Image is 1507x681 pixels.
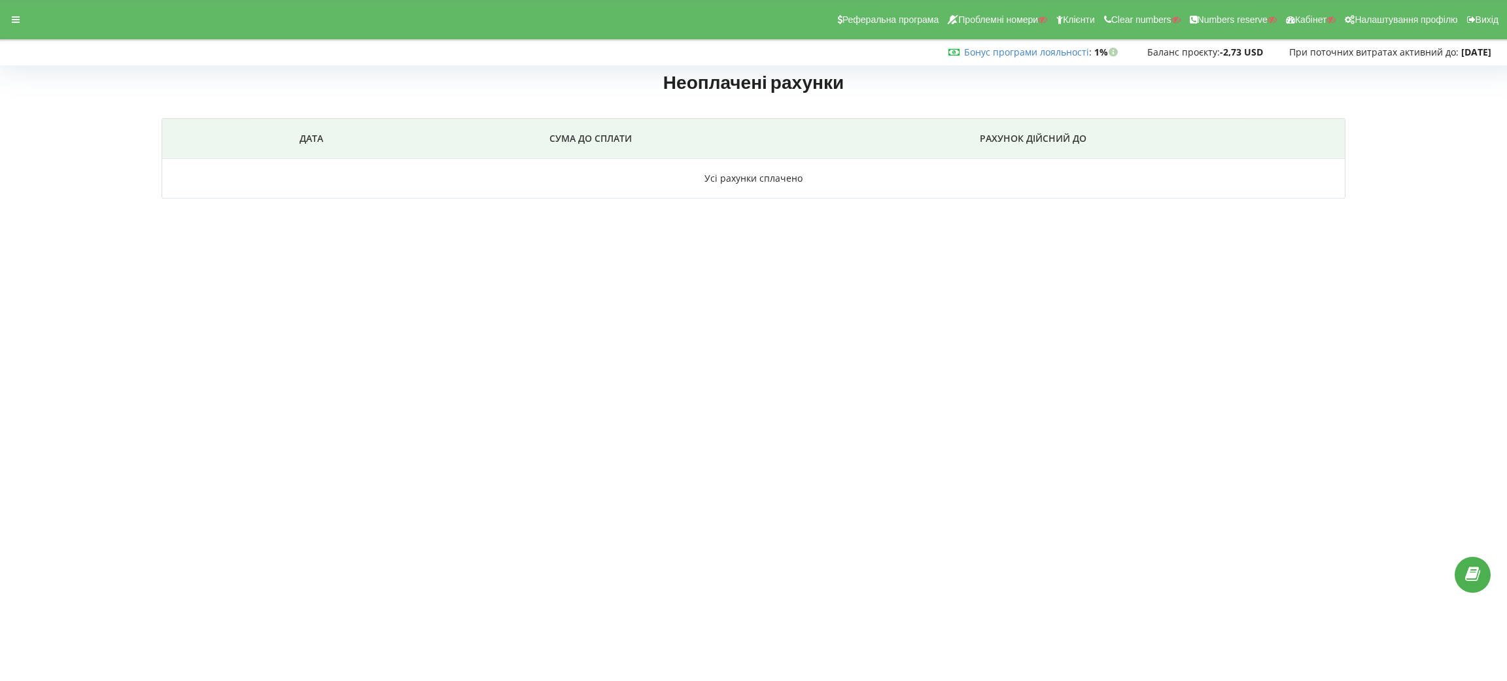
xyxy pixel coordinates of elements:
[1476,14,1498,25] span: Вихід
[1289,46,1459,58] span: При поточних витратах активний до:
[1063,14,1095,25] span: Клієнти
[1461,46,1491,58] strong: [DATE]
[964,46,1089,58] a: Бонус програми лояльності
[1147,46,1220,58] span: Баланс проєкту:
[789,119,1277,159] th: РАХУНОК ДІЙСНИЙ ДО
[230,119,393,159] th: Дата
[14,70,1493,100] h1: Неоплачені рахунки
[1111,14,1171,25] span: Clear numbers
[1198,14,1268,25] span: Numbers reserve
[162,159,1345,199] td: Усі рахунки сплачено
[1220,46,1263,58] strong: -2,73 USD
[393,119,789,159] th: СУМА ДО СПЛАТИ
[1355,14,1457,25] span: Налаштування профілю
[1094,46,1121,58] strong: 1%
[958,14,1038,25] span: Проблемні номери
[964,46,1092,58] span: :
[1295,14,1327,25] span: Кабінет
[842,14,939,25] span: Реферальна програма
